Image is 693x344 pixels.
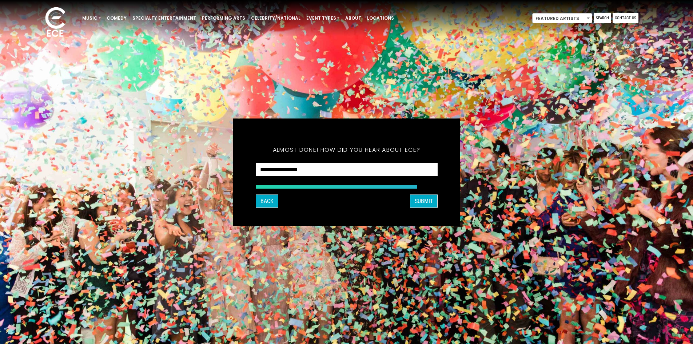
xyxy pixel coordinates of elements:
a: Music [79,12,104,24]
a: About [342,12,364,24]
span: Featured Artists [532,13,592,23]
a: Comedy [104,12,130,24]
a: Performing Arts [199,12,248,24]
a: Contact Us [613,13,638,23]
a: Event Types [303,12,342,24]
select: How did you hear about ECE [256,163,438,176]
img: ece_new_logo_whitev2-1.png [37,5,73,40]
a: Celebrity/National [248,12,303,24]
button: Back [256,194,278,207]
h5: Almost done! How did you hear about ECE? [256,137,438,163]
a: Specialty Entertainment [130,12,199,24]
span: Featured Artists [533,13,592,24]
a: Search [594,13,611,23]
a: Locations [364,12,397,24]
button: SUBMIT [410,194,438,207]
